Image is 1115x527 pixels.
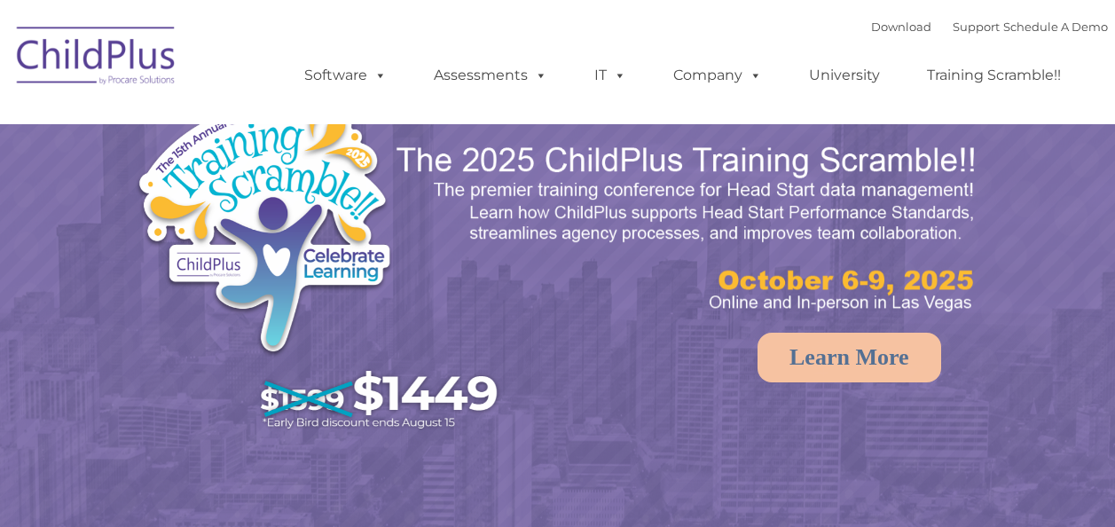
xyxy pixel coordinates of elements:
a: Learn More [758,333,941,382]
a: Software [287,58,404,93]
img: ChildPlus by Procare Solutions [8,14,185,103]
a: Training Scramble!! [909,58,1079,93]
a: Download [871,20,931,34]
a: Schedule A Demo [1003,20,1108,34]
a: Assessments [416,58,565,93]
a: Company [656,58,780,93]
a: IT [577,58,644,93]
a: Support [953,20,1000,34]
font: | [871,20,1108,34]
a: University [791,58,898,93]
